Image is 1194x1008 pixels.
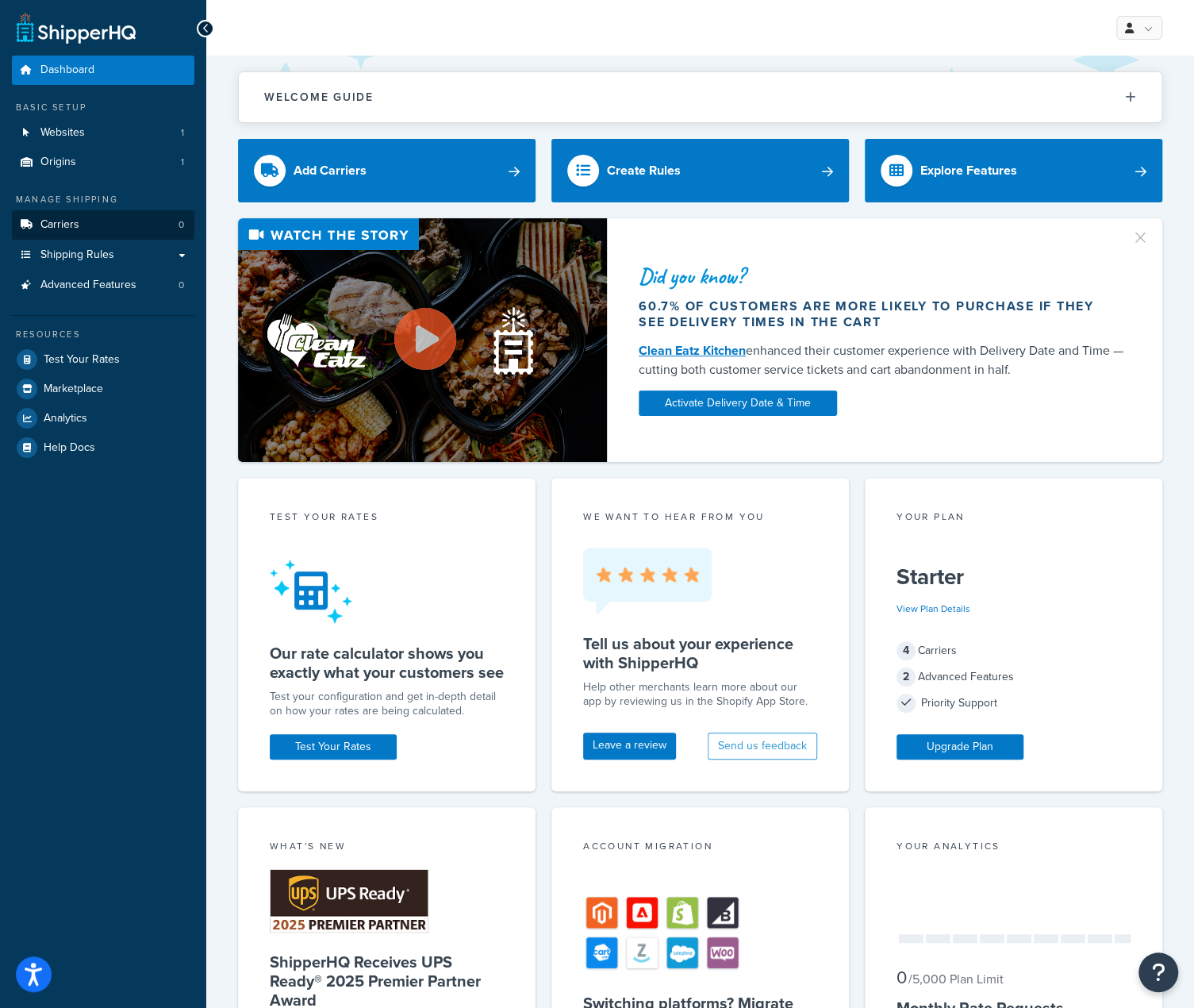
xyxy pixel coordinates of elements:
button: Open Resource Center [1138,952,1178,992]
img: Video thumbnail [238,218,607,462]
h2: Welcome Guide [264,91,374,103]
a: Explore Features [865,139,1162,202]
div: Explore Features [920,160,1017,182]
a: Analytics [12,404,194,433]
a: Help Docs [12,433,194,462]
a: Shipping Rules [12,240,194,270]
div: Account Migration [583,839,817,857]
div: Your Analytics [896,839,1131,857]
span: Dashboard [40,63,94,77]
div: Basic Setup [12,101,194,114]
button: Send us feedback [708,733,817,760]
div: Resources [12,328,194,341]
span: 0 [179,279,184,292]
span: Marketplace [44,383,103,396]
h5: Starter [896,564,1131,590]
span: 2 [896,668,916,687]
a: Activate Delivery Date & Time [639,391,837,416]
li: Websites [12,118,194,148]
span: 0 [896,964,907,991]
h5: Our rate calculator shows you exactly what your customers see [270,644,504,682]
a: Clean Eatz Kitchen [639,341,746,360]
div: Manage Shipping [12,193,194,206]
a: Origins1 [12,148,194,177]
span: Shipping Rules [40,248,114,262]
span: Analytics [44,412,87,425]
div: What's New [270,839,504,857]
p: we want to hear from you [583,510,817,524]
div: Advanced Features [896,666,1131,688]
a: Leave a review [583,733,676,760]
a: Test Your Rates [12,345,194,374]
a: Carriers0 [12,210,194,240]
div: Priority Support [896,692,1131,714]
li: Carriers [12,210,194,240]
div: Create Rules [607,160,681,182]
button: Welcome Guide [239,72,1161,122]
span: Carriers [40,218,79,232]
span: Advanced Features [40,279,136,292]
h5: Tell us about your experience with ShipperHQ [583,634,817,672]
span: Help Docs [44,441,95,455]
small: / 5,000 Plan Limit [908,970,1004,988]
a: Add Carriers [238,139,536,202]
div: enhanced their customer experience with Delivery Date and Time — cutting both customer service ti... [639,341,1123,379]
a: Upgrade Plan [896,734,1023,760]
p: Help other merchants learn more about our app by reviewing us in the Shopify App Store. [583,680,817,709]
a: Websites1 [12,118,194,148]
div: Test your configuration and get in-depth detail on how your rates are being calculated. [270,690,504,718]
div: Carriers [896,640,1131,662]
span: Origins [40,156,76,169]
span: 4 [896,641,916,660]
div: Test your rates [270,510,504,528]
a: Dashboard [12,56,194,85]
div: 60.7% of customers are more likely to purchase if they see delivery times in the cart [639,298,1123,330]
div: Your Plan [896,510,1131,528]
a: Create Rules [551,139,849,202]
li: Advanced Features [12,271,194,300]
span: 0 [179,218,184,232]
span: 1 [181,156,184,169]
span: Websites [40,126,85,140]
a: View Plan Details [896,602,970,616]
li: Origins [12,148,194,177]
div: Did you know? [639,265,1123,287]
a: Advanced Features0 [12,271,194,300]
span: Test Your Rates [44,353,120,367]
div: Add Carriers [294,160,367,182]
a: Test Your Rates [270,734,397,760]
a: Marketplace [12,375,194,403]
span: 1 [181,126,184,140]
